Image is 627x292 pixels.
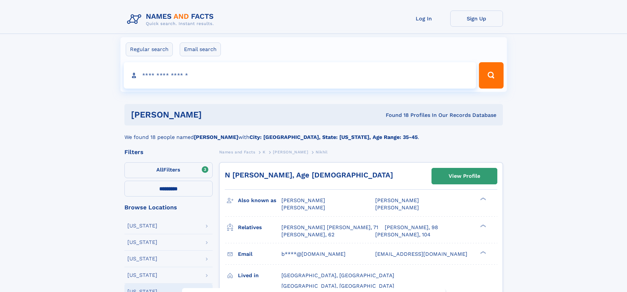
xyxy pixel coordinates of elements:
[273,150,308,154] span: [PERSON_NAME]
[273,148,308,156] a: [PERSON_NAME]
[479,250,486,254] div: ❯
[450,11,503,27] a: Sign Up
[375,251,467,257] span: [EMAIL_ADDRESS][DOMAIN_NAME]
[479,197,486,201] div: ❯
[180,42,221,56] label: Email search
[131,111,294,119] h1: [PERSON_NAME]
[249,134,418,140] b: City: [GEOGRAPHIC_DATA], State: [US_STATE], Age Range: 35-45
[127,273,157,278] div: [US_STATE]
[124,162,213,178] label: Filters
[375,197,419,203] span: [PERSON_NAME]
[127,240,157,245] div: [US_STATE]
[127,256,157,261] div: [US_STATE]
[281,224,378,231] a: [PERSON_NAME] [PERSON_NAME], 71
[398,11,450,27] a: Log In
[281,272,394,279] span: [GEOGRAPHIC_DATA], [GEOGRAPHIC_DATA]
[479,62,503,89] button: Search Button
[263,150,266,154] span: K
[238,222,281,233] h3: Relatives
[194,134,238,140] b: [PERSON_NAME]
[375,231,431,238] a: [PERSON_NAME], 104
[263,148,266,156] a: K
[385,224,438,231] a: [PERSON_NAME], 98
[281,197,325,203] span: [PERSON_NAME]
[432,168,497,184] a: View Profile
[156,167,163,173] span: All
[225,171,393,179] a: N [PERSON_NAME], Age [DEMOGRAPHIC_DATA]
[281,283,394,289] span: [GEOGRAPHIC_DATA], [GEOGRAPHIC_DATA]
[375,204,419,211] span: [PERSON_NAME]
[479,224,486,228] div: ❯
[126,42,173,56] label: Regular search
[281,231,334,238] a: [PERSON_NAME], 62
[281,204,325,211] span: [PERSON_NAME]
[124,62,476,89] input: search input
[294,112,496,119] div: Found 18 Profiles In Our Records Database
[238,249,281,260] h3: Email
[124,204,213,210] div: Browse Locations
[449,169,480,184] div: View Profile
[238,270,281,281] h3: Lived in
[124,125,503,141] div: We found 18 people named with .
[124,11,219,28] img: Logo Names and Facts
[219,148,255,156] a: Names and Facts
[124,149,213,155] div: Filters
[238,195,281,206] h3: Also known as
[127,223,157,228] div: [US_STATE]
[316,150,328,154] span: Nikhil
